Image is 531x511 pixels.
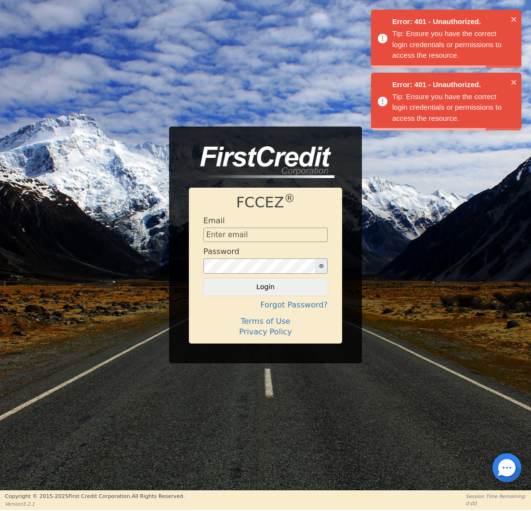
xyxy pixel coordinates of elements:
[466,493,526,500] p: Session Time Remaining:
[203,247,239,256] h4: Password
[5,493,185,501] p: Copyright © 2015- 2025 First Credit Corporation.
[392,79,508,90] span: Error: 401 - Unauthorized.
[203,194,328,211] h1: FCCEZ
[203,258,315,274] input: password
[511,77,518,88] button: close
[511,13,518,25] button: close
[203,327,328,336] h4: Privacy Policy
[392,29,502,59] span: Tip: Ensure you have the correct login credentials or permissions to access the resource.
[203,300,328,309] h4: Forgot Password?
[5,500,185,508] p: Version 3.2.1
[392,92,502,122] span: Tip: Ensure you have the correct login credentials or permissions to access the resource.
[203,216,225,225] h4: Email
[203,279,328,295] button: Login
[203,317,328,326] h4: Terms of Use
[284,192,295,204] sup: ®
[189,146,334,178] img: logo-CMu_cnol.png
[132,493,185,499] span: All Rights Reserved.
[203,228,328,242] input: Enter email
[392,16,508,27] span: Error: 401 - Unauthorized.
[466,500,526,507] p: 0:00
